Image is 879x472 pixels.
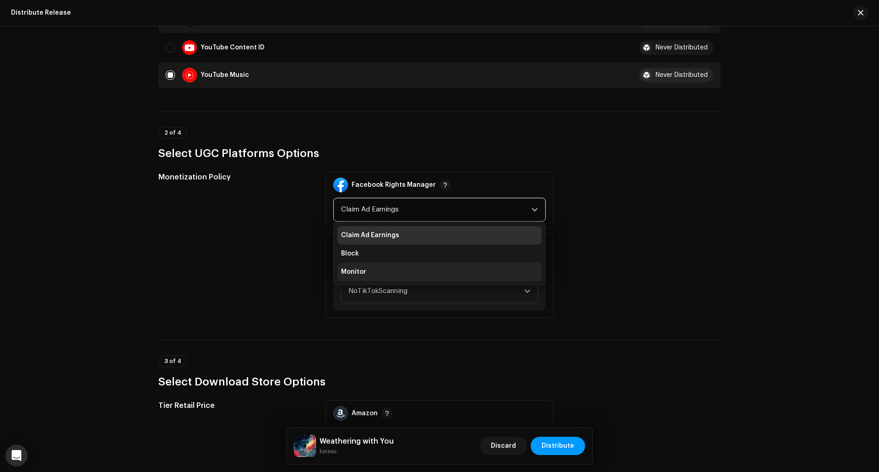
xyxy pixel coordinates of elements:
[491,437,516,455] span: Discard
[348,280,524,303] span: NoTikTokScanning
[158,172,311,183] h5: Monetization Policy
[164,358,181,364] span: 3 of 4
[352,181,436,189] div: Facebook Rights Manager
[320,447,394,456] small: Weathering with You
[201,72,249,78] div: YouTube Music
[337,244,542,263] li: Block
[531,437,585,455] button: Distribute
[656,44,708,51] div: Never Distributed
[158,146,721,161] h3: Select UGC Platforms Options
[201,44,265,51] div: YouTube Content ID
[352,410,378,417] div: Amazon
[542,437,574,455] span: Distribute
[294,435,316,457] img: 7c7d4a6c-622d-47a7-9737-8e3e73a81d15
[11,9,71,16] div: Distribute Release
[341,267,366,277] span: Monitor
[5,445,27,467] div: Open Intercom Messenger
[337,263,542,281] li: Monitor
[532,198,538,221] div: dropdown trigger
[656,72,708,78] div: Never Distributed
[524,280,531,303] div: dropdown trigger
[341,249,359,258] span: Block
[341,231,399,240] span: Claim Ad Earnings
[337,226,542,244] li: Claim Ad Earnings
[320,436,394,447] h5: Weathering with You
[158,374,721,389] h3: Select Download Store Options
[480,437,527,455] button: Discard
[334,222,545,285] ul: Option List
[164,130,181,136] span: 2 of 4
[333,426,388,434] label: Track Tier Retail Price
[341,198,532,221] span: Claim Ad Earnings
[158,400,311,411] h5: Tier Retail Price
